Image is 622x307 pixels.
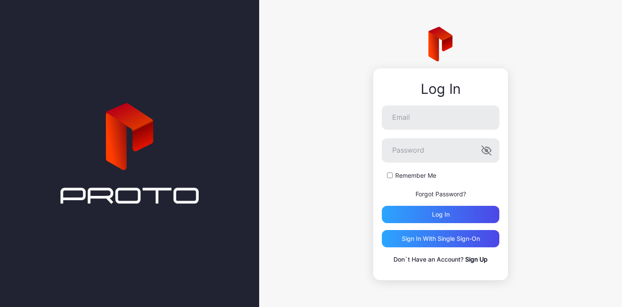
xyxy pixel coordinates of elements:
input: Password [382,138,499,163]
div: Log In [382,81,499,97]
input: Email [382,106,499,130]
div: Sign in With Single Sign-On [402,235,480,242]
button: Log in [382,206,499,223]
a: Sign Up [465,256,488,263]
p: Don`t Have an Account? [382,254,499,265]
button: Password [481,145,492,156]
a: Forgot Password? [416,190,466,198]
div: Log in [432,211,450,218]
label: Remember Me [395,171,436,180]
button: Sign in With Single Sign-On [382,230,499,247]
